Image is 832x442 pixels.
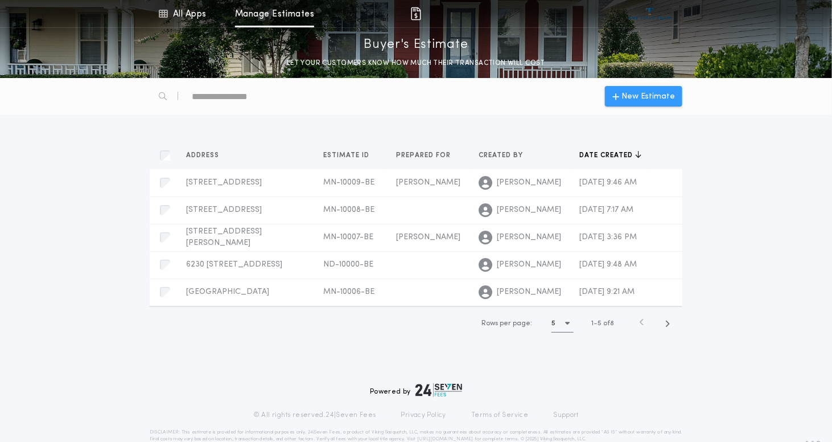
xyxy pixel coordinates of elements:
button: Estimate ID [323,150,378,161]
p: LET YOUR CUSTOMERS KNOW HOW MUCH THEIR TRANSACTION WILL COST [275,58,557,69]
span: Rows per page: [481,320,532,327]
button: 5 [551,314,574,333]
button: Created by [479,150,532,161]
span: [DATE] 7:17 AM [579,206,633,214]
a: Terms of Service [471,411,528,420]
span: ND-10000-BE [323,260,373,269]
span: MN-10007-BE [323,233,373,242]
span: [PERSON_NAME] [497,232,561,243]
span: [STREET_ADDRESS] [186,178,262,187]
span: [PERSON_NAME] [497,259,561,271]
button: Date created [579,150,641,161]
img: img [409,7,423,21]
span: Address [186,151,221,160]
p: © All rights reserved. 24|Seven Fees [253,411,376,420]
span: [STREET_ADDRESS] [186,206,262,214]
a: [URL][DOMAIN_NAME] [417,437,473,441]
span: [PERSON_NAME] [497,204,561,216]
span: [PERSON_NAME] [497,177,561,189]
span: MN-10009-BE [323,178,374,187]
p: Buyer's Estimate [364,36,468,54]
span: Estimate ID [323,151,372,160]
span: 1 [591,320,594,327]
span: Created by [479,151,525,160]
img: vs-icon [629,8,672,19]
button: Address [186,150,228,161]
span: 5 [598,320,602,327]
a: Privacy Policy [401,411,447,420]
button: New Estimate [605,86,682,107]
span: [DATE] 9:21 AM [579,288,635,296]
span: Prepared for [396,151,453,160]
h1: 5 [551,318,555,329]
span: [DATE] 9:48 AM [579,260,637,269]
span: MN-10006-BE [323,288,374,296]
span: [GEOGRAPHIC_DATA] [186,288,269,296]
span: [DATE] 3:36 PM [579,233,637,242]
span: New Estimate [621,91,675,103]
span: [PERSON_NAME] [396,233,460,242]
a: Support [553,411,579,420]
div: Powered by [370,383,462,397]
span: [STREET_ADDRESS][PERSON_NAME] [186,227,262,247]
span: [PERSON_NAME] [396,178,460,187]
span: of 8 [603,318,614,329]
span: MN-10008-BE [323,206,374,214]
span: Date created [579,151,635,160]
span: [PERSON_NAME] [497,287,561,298]
span: [DATE] 9:46 AM [579,178,637,187]
span: 6230 [STREET_ADDRESS] [186,260,282,269]
img: logo [415,383,462,397]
